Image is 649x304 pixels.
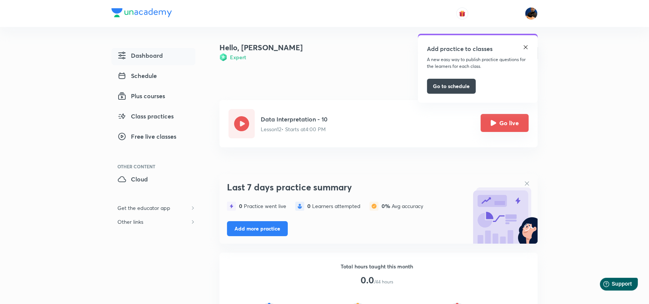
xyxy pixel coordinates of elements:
iframe: Help widget launcher [582,275,641,296]
img: statistics [227,202,236,211]
p: Lesson 12 • Starts at 4:00 PM [261,125,328,133]
button: Add more practice [227,221,288,236]
div: Practice went live [239,203,286,209]
a: Company Logo [111,8,172,19]
span: Class practices [117,112,174,121]
img: avatar [459,10,466,17]
span: Plus courses [117,91,165,100]
h6: Total hours taught this month [341,262,413,270]
img: Badge [219,53,227,61]
a: Schedule [111,68,195,85]
img: Saral Nashier [525,7,538,20]
a: Class practices [111,109,195,126]
span: 0 [239,202,244,210]
button: avatar [456,7,468,19]
span: 0% [382,202,392,210]
a: Dashboard [111,48,195,65]
h6: Get the educator app [111,201,176,215]
h3: 0.0 [361,275,374,286]
a: Cloud [111,172,195,189]
h5: Add practice to classes [427,44,493,53]
span: Free live classes [117,132,176,141]
h6: Expert [230,53,246,61]
div: Avg accuracy [382,203,423,209]
span: Dashboard [117,51,163,60]
img: Company Logo [111,8,172,17]
button: Go live [481,114,529,132]
h5: Data Interpretation - 10 [261,115,328,124]
span: 0 [307,202,312,210]
button: Go to schedule [427,79,476,94]
div: Other Content [117,164,195,169]
h6: Other links [111,215,149,229]
a: Plus courses [111,88,195,106]
img: bg [470,176,538,244]
a: Free live classes [111,129,195,146]
p: A new easy way to publish practice questions for the learners for each class. [427,56,529,70]
span: Schedule [117,71,157,80]
div: Learners attempted [307,203,361,209]
h3: Last 7 days practice summary [227,182,466,193]
img: statistics [295,202,304,211]
h4: Hello, [PERSON_NAME] [219,42,303,53]
span: Cloud [117,175,148,184]
img: close [523,44,529,50]
img: statistics [370,202,379,211]
p: /44 hours [374,279,393,285]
